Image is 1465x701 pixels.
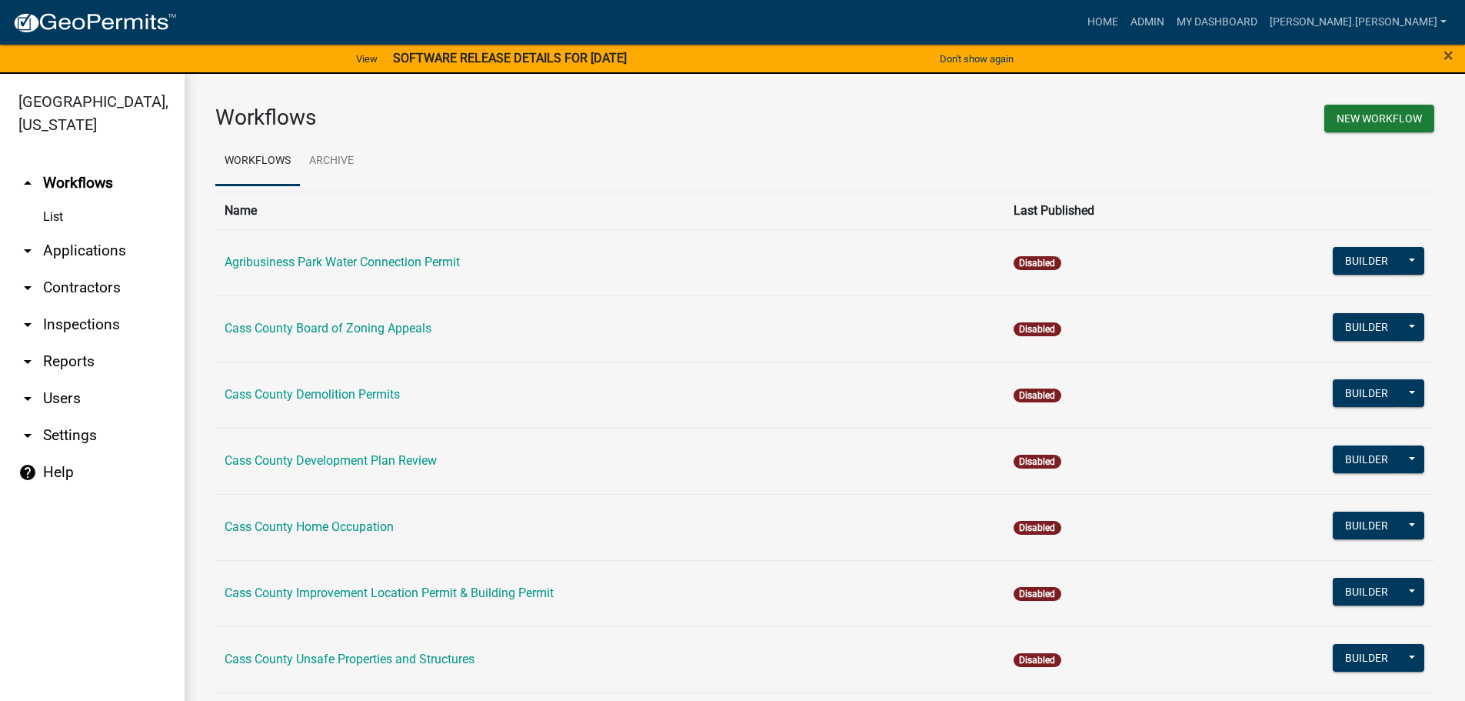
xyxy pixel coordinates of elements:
button: Close [1443,46,1453,65]
a: Agribusiness Park Water Connection Permit [225,255,460,269]
a: View [350,46,384,72]
span: Disabled [1014,455,1060,469]
h3: Workflows [215,105,814,131]
a: Cass County Improvement Location Permit & Building Permit [225,586,554,600]
span: Disabled [1014,521,1060,535]
button: Builder [1333,578,1400,606]
i: help [18,463,37,482]
span: Disabled [1014,389,1060,402]
a: Workflows [215,137,300,186]
a: Admin [1124,8,1170,37]
button: Builder [1333,313,1400,341]
a: Archive [300,137,363,186]
strong: SOFTWARE RELEASE DETAILS FOR [DATE] [393,51,627,65]
button: Builder [1333,379,1400,407]
th: Last Published [1004,192,1217,229]
span: Disabled [1014,322,1060,336]
button: Builder [1333,644,1400,672]
button: Builder [1333,512,1400,539]
a: Cass County Demolition Permits [225,387,400,402]
a: [PERSON_NAME].[PERSON_NAME] [1264,8,1453,37]
button: Builder [1333,247,1400,275]
i: arrow_drop_up [18,174,37,192]
span: Disabled [1014,256,1060,270]
i: arrow_drop_down [18,279,37,297]
a: Home [1081,8,1124,37]
a: Cass County Unsafe Properties and Structures [225,652,474,666]
i: arrow_drop_down [18,389,37,408]
i: arrow_drop_down [18,426,37,445]
i: arrow_drop_down [18,352,37,371]
a: Cass County Development Plan Review [225,453,437,468]
button: Don't show again [934,46,1020,72]
i: arrow_drop_down [18,315,37,334]
a: Cass County Board of Zoning Appeals [225,321,431,335]
button: Builder [1333,446,1400,473]
a: My Dashboard [1170,8,1264,37]
i: arrow_drop_down [18,242,37,260]
th: Name [215,192,1004,229]
span: Disabled [1014,653,1060,667]
a: Cass County Home Occupation [225,519,394,534]
span: Disabled [1014,587,1060,601]
span: × [1443,45,1453,66]
button: New Workflow [1324,105,1434,132]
